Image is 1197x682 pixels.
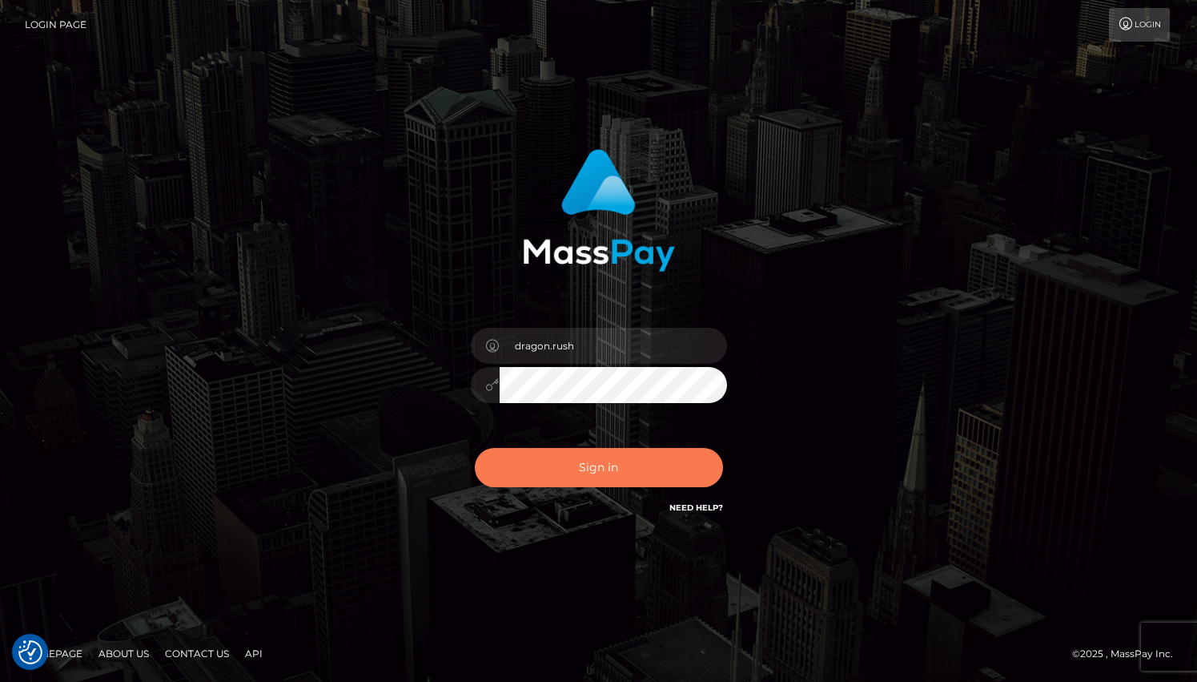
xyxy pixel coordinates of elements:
img: MassPay Login [523,149,675,272]
a: Homepage [18,641,89,666]
a: Login Page [25,8,86,42]
a: Login [1109,8,1170,42]
div: © 2025 , MassPay Inc. [1072,645,1185,663]
a: API [239,641,269,666]
a: Need Help? [669,502,723,513]
button: Sign in [475,448,723,487]
input: Username... [500,328,727,364]
a: Contact Us [159,641,235,666]
a: About Us [92,641,155,666]
button: Consent Preferences [18,640,42,664]
img: Revisit consent button [18,640,42,664]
